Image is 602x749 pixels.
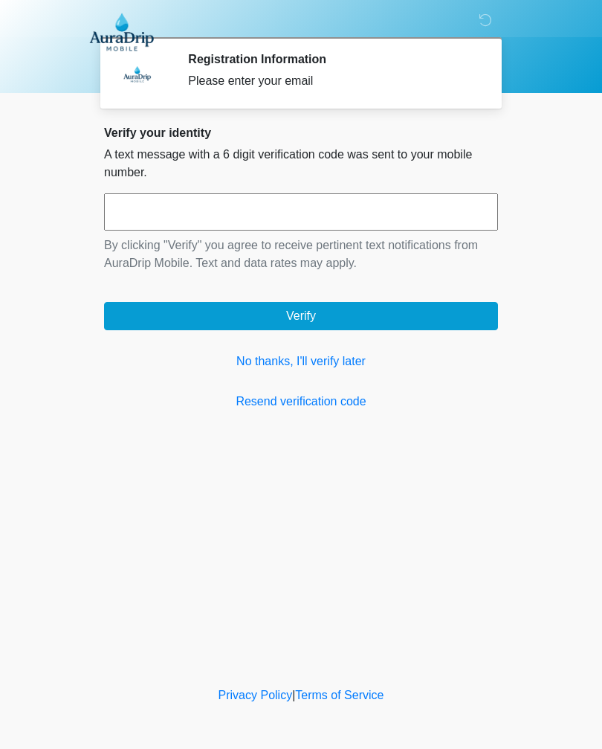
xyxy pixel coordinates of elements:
div: Please enter your email [188,72,476,90]
img: Agent Avatar [115,52,160,97]
p: A text message with a 6 digit verification code was sent to your mobile number. [104,146,498,181]
a: Terms of Service [295,689,383,701]
p: By clicking "Verify" you agree to receive pertinent text notifications from AuraDrip Mobile. Text... [104,237,498,272]
h2: Verify your identity [104,126,498,140]
a: | [292,689,295,701]
a: Resend verification code [104,393,498,411]
button: Verify [104,302,498,330]
a: No thanks, I'll verify later [104,353,498,370]
a: Privacy Policy [219,689,293,701]
img: AuraDrip Mobile Logo [89,11,154,51]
